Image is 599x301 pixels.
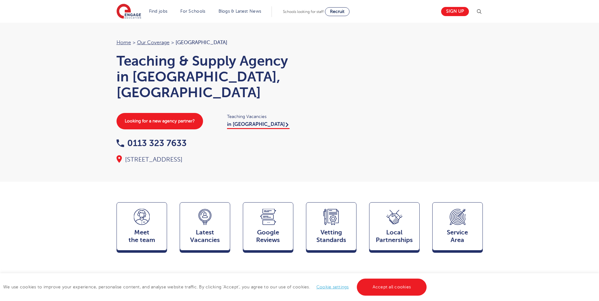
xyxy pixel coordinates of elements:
a: Blogs & Latest News [219,9,261,14]
nav: breadcrumb [117,38,293,47]
a: LatestVacancies [180,202,230,253]
a: GoogleReviews [243,202,293,253]
span: Local Partnerships [373,229,416,244]
a: Local Partnerships [369,202,420,253]
span: Latest Vacancies [183,229,227,244]
a: VettingStandards [306,202,356,253]
a: Accept all cookies [357,279,427,296]
span: > [171,40,174,45]
a: Our coverage [137,40,170,45]
img: Engage Education [117,4,141,20]
a: For Schools [180,9,205,14]
span: Recruit [330,9,344,14]
span: Meet the team [120,229,164,244]
a: Meetthe team [117,202,167,253]
a: Recruit [325,7,350,16]
h1: Teaching & Supply Agency in [GEOGRAPHIC_DATA], [GEOGRAPHIC_DATA] [117,53,293,100]
span: Schools looking for staff [283,9,324,14]
span: Service Area [436,229,479,244]
a: in [GEOGRAPHIC_DATA] [227,121,290,129]
a: Cookie settings [316,285,349,289]
span: Google Reviews [246,229,290,244]
a: Sign up [441,7,469,16]
span: Teaching Vacancies [227,113,293,120]
a: ServiceArea [432,202,483,253]
a: Looking for a new agency partner? [117,113,203,129]
div: [STREET_ADDRESS] [117,155,293,164]
a: Home [117,40,131,45]
span: > [133,40,135,45]
a: Find jobs [149,9,168,14]
a: 0113 323 7633 [117,138,187,148]
span: [GEOGRAPHIC_DATA] [176,40,227,45]
span: Vetting Standards [309,229,353,244]
span: We use cookies to improve your experience, personalise content, and analyse website traffic. By c... [3,285,428,289]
